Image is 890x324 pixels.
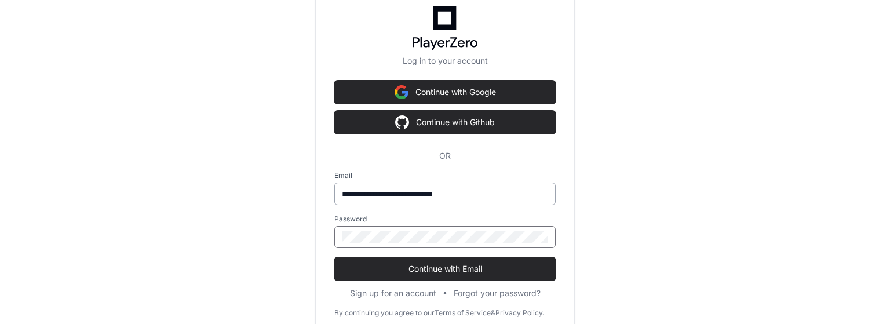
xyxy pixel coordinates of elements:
div: & [491,308,495,318]
label: Email [334,171,556,180]
span: Continue with Email [334,263,556,275]
img: Sign in with google [395,111,409,134]
label: Password [334,214,556,224]
button: Continue with Email [334,257,556,281]
a: Terms of Service [435,308,491,318]
button: Sign up for an account [350,287,436,299]
button: Forgot your password? [454,287,541,299]
span: OR [435,150,455,162]
div: By continuing you agree to our [334,308,435,318]
p: Log in to your account [334,55,556,67]
a: Privacy Policy. [495,308,544,318]
button: Continue with Google [334,81,556,104]
img: Sign in with google [395,81,408,104]
button: Continue with Github [334,111,556,134]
